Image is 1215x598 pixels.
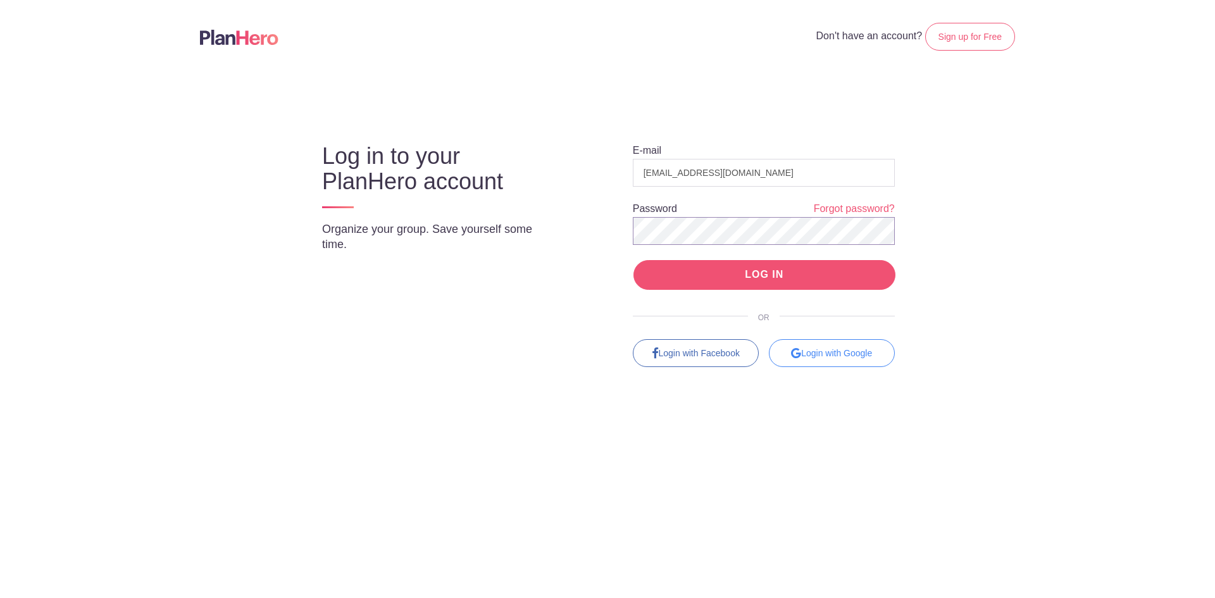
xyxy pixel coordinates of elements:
[925,23,1015,51] a: Sign up for Free
[633,339,759,367] a: Login with Facebook
[322,221,560,252] p: Organize your group. Save yourself some time.
[633,260,895,290] input: LOG IN
[633,159,895,187] input: e.g. julie@eventco.com
[322,144,560,194] h3: Log in to your PlanHero account
[200,30,278,45] img: Logo main planhero
[814,202,895,216] a: Forgot password?
[748,313,780,322] span: OR
[816,30,923,41] span: Don't have an account?
[633,146,661,156] label: E-mail
[633,204,677,214] label: Password
[769,339,895,367] div: Login with Google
